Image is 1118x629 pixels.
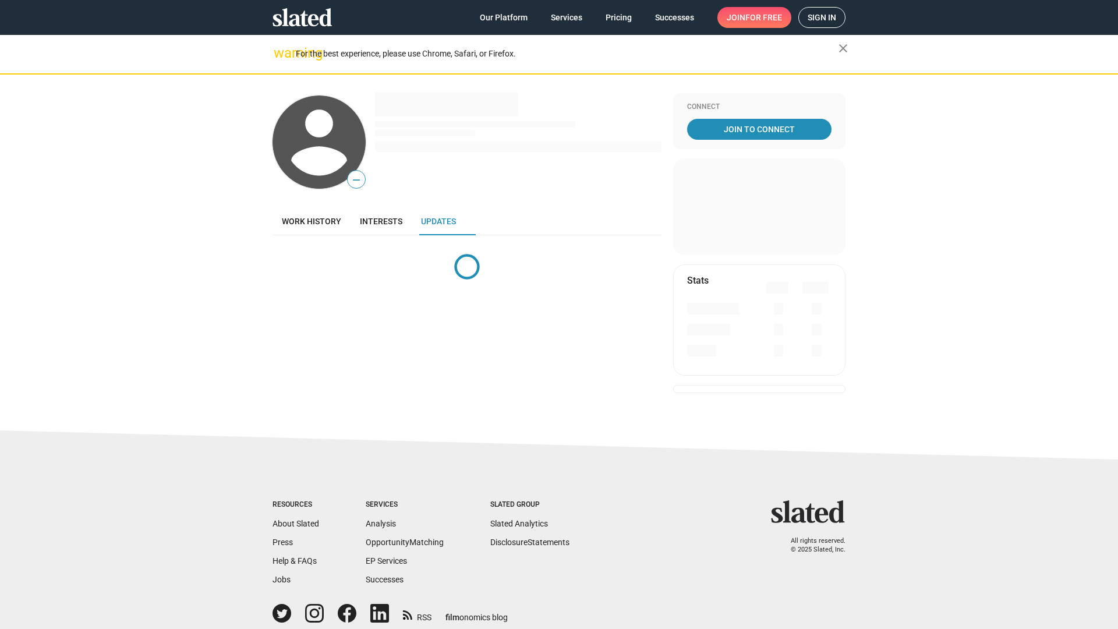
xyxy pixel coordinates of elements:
a: Our Platform [470,7,537,28]
a: RSS [403,605,431,623]
span: Join [727,7,782,28]
a: Joinfor free [717,7,791,28]
span: Services [551,7,582,28]
span: Pricing [606,7,632,28]
div: Resources [273,500,319,510]
a: Join To Connect [687,119,832,140]
a: OpportunityMatching [366,538,444,547]
a: Pricing [596,7,641,28]
span: Updates [421,217,456,226]
span: for free [745,7,782,28]
span: film [445,613,459,622]
span: Interests [360,217,402,226]
p: All rights reserved. © 2025 Slated, Inc. [779,537,845,554]
span: Work history [282,217,341,226]
a: Press [273,538,293,547]
a: Analysis [366,519,396,528]
div: Slated Group [490,500,569,510]
a: Jobs [273,575,291,584]
span: — [348,172,365,188]
a: Successes [646,7,703,28]
a: About Slated [273,519,319,528]
div: Services [366,500,444,510]
a: Slated Analytics [490,519,548,528]
a: EP Services [366,556,407,566]
a: Help & FAQs [273,556,317,566]
a: Services [542,7,592,28]
div: For the best experience, please use Chrome, Safari, or Firefox. [296,46,838,62]
div: Connect [687,103,832,112]
a: DisclosureStatements [490,538,569,547]
mat-icon: warning [274,46,288,60]
a: Work history [273,207,351,235]
a: Sign in [798,7,845,28]
a: filmonomics blog [445,603,508,623]
mat-card-title: Stats [687,274,709,287]
span: Join To Connect [689,119,829,140]
a: Updates [412,207,465,235]
a: Successes [366,575,404,584]
span: Sign in [808,8,836,27]
mat-icon: close [836,41,850,55]
a: Interests [351,207,412,235]
span: Our Platform [480,7,528,28]
span: Successes [655,7,694,28]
